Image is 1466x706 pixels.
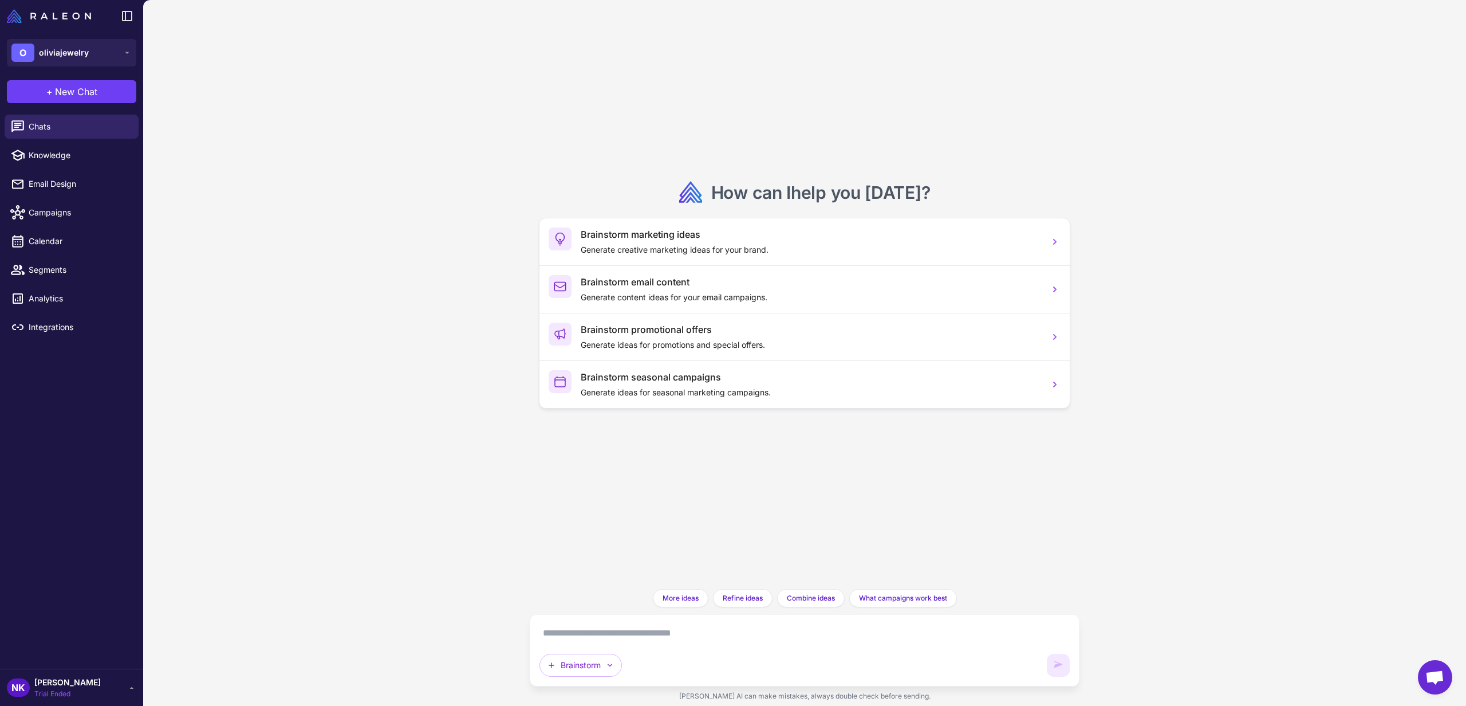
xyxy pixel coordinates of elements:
[46,85,53,99] span: +
[5,315,139,339] a: Integrations
[5,115,139,139] a: Chats
[581,386,1040,399] p: Generate ideas for seasonal marketing campaigns.
[653,589,708,607] button: More ideas
[5,229,139,253] a: Calendar
[5,258,139,282] a: Segments
[39,46,89,59] span: oliviajewelry
[7,9,91,23] img: Raleon Logo
[7,678,30,697] div: NK
[530,687,1079,706] div: [PERSON_NAME] AI can make mistakes, always double check before sending.
[859,593,947,603] span: What campaigns work best
[581,370,1040,384] h3: Brainstorm seasonal campaigns
[29,178,129,190] span: Email Design
[663,593,699,603] span: More ideas
[7,80,136,103] button: +New Chat
[581,291,1040,304] p: Generate content ideas for your email campaigns.
[5,143,139,167] a: Knowledge
[787,593,835,603] span: Combine ideas
[581,339,1040,351] p: Generate ideas for promotions and special offers.
[723,593,763,603] span: Refine ideas
[29,120,129,133] span: Chats
[29,206,129,219] span: Campaigns
[11,44,34,62] div: O
[34,689,101,699] span: Trial Ended
[849,589,957,607] button: What campaigns work best
[55,85,97,99] span: New Chat
[5,201,139,225] a: Campaigns
[5,172,139,196] a: Email Design
[581,228,1040,241] h3: Brainstorm marketing ideas
[713,589,773,607] button: Refine ideas
[7,39,136,66] button: Ooliviajewelry
[29,149,129,162] span: Knowledge
[581,323,1040,336] h3: Brainstorm promotional offers
[581,275,1040,289] h3: Brainstorm email content
[7,9,96,23] a: Raleon Logo
[791,182,921,203] span: help you [DATE]
[581,244,1040,256] p: Generate creative marketing ideas for your brand.
[777,589,845,607] button: Combine ideas
[29,235,129,248] span: Calendar
[1418,660,1452,695] div: Open chat
[34,676,101,689] span: [PERSON_NAME]
[539,654,622,677] button: Brainstorm
[29,321,129,334] span: Integrations
[29,292,129,305] span: Analytics
[5,287,139,311] a: Analytics
[711,181,931,204] h2: How can I ?
[29,264,129,276] span: Segments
